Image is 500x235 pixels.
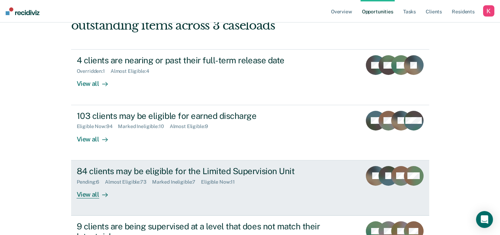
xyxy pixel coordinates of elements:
div: Open Intercom Messenger [476,211,493,228]
div: Overridden : 1 [77,68,111,74]
a: 84 clients may be eligible for the Limited Supervision UnitPending:6Almost Eligible:73Marked Inel... [71,160,429,216]
div: 4 clients are nearing or past their full-term release date [77,55,324,65]
div: Eligible Now : 94 [77,123,118,129]
div: Almost Eligible : 4 [111,68,155,74]
div: View all [77,74,116,88]
div: Pending : 6 [77,179,105,185]
img: Recidiviz [6,7,39,15]
a: 4 clients are nearing or past their full-term release dateOverridden:1Almost Eligible:4View all [71,49,429,105]
div: 84 clients may be eligible for the Limited Supervision Unit [77,166,324,176]
div: Marked Ineligible : 10 [118,123,169,129]
div: Eligible Now : 11 [201,179,240,185]
div: Almost Eligible : 9 [170,123,214,129]
div: View all [77,129,116,143]
a: 103 clients may be eligible for earned dischargeEligible Now:94Marked Ineligible:10Almost Eligibl... [71,105,429,160]
div: 103 clients may be eligible for earned discharge [77,111,324,121]
div: View all [77,185,116,198]
div: Hi, [PERSON_NAME]. We’ve found some outstanding items across 3 caseloads [71,4,358,33]
div: Almost Eligible : 73 [105,179,152,185]
div: Marked Ineligible : 7 [152,179,201,185]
